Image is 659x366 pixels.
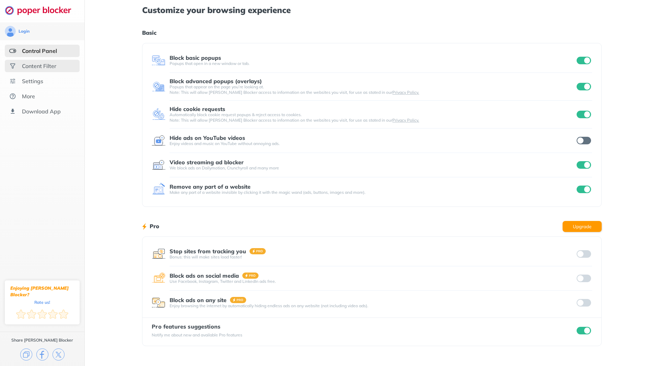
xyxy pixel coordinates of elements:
div: Pro features suggestions [152,323,242,330]
div: Remove any part of a website [170,184,251,190]
div: Stop sites from tracking you [170,248,246,254]
div: Content Filter [22,63,56,69]
div: Use Facebook, Instagram, Twitter and LinkedIn ads free. [170,279,575,284]
img: download-app.svg [9,108,16,115]
a: Privacy Policy. [392,90,419,95]
img: feature icon [152,158,165,172]
h1: Customize your browsing experience [142,5,601,14]
img: feature icon [152,108,165,121]
div: We block ads on Dailymotion, Crunchyroll and many more [170,165,575,171]
div: Download App [22,108,61,115]
div: More [22,93,35,100]
img: pro-badge.svg [250,248,266,254]
img: x.svg [53,348,65,361]
img: pro-badge.svg [230,297,246,303]
img: social.svg [9,63,16,69]
img: pro-badge.svg [242,273,259,279]
div: Block basic popups [170,55,221,61]
div: Popups that open in a new window or tab. [170,61,575,66]
img: feature icon [152,134,165,147]
div: Block ads on social media [170,273,239,279]
div: Hide cookie requests [170,106,225,112]
h1: Pro [150,222,159,231]
div: Notify me about new and available Pro features [152,332,242,338]
div: Login [19,29,30,34]
div: Hide ads on YouTube videos [170,135,245,141]
div: Automatically block cookie request popups & reject access to cookies. Note: This will allow [PERS... [170,112,575,123]
button: Upgrade [563,221,602,232]
div: Control Panel [22,47,57,54]
div: Popups that appear on the page you’re looking at. Note: This will allow [PERSON_NAME] Blocker acc... [170,84,575,95]
img: feature icon [152,271,165,285]
div: Enjoy videos and music on YouTube without annoying ads. [170,141,575,146]
img: settings.svg [9,78,16,85]
img: about.svg [9,93,16,100]
div: Share [PERSON_NAME] Blocker [11,337,73,343]
a: Privacy Policy. [392,118,419,123]
div: Enjoy browsing the internet by automatically hiding endless ads on any website (not including vid... [170,303,575,309]
img: features-selected.svg [9,47,16,54]
img: facebook.svg [36,348,48,361]
img: feature icon [152,54,165,67]
img: feature icon [152,247,165,261]
div: Block advanced popups (overlays) [170,78,262,84]
img: feature icon [152,296,165,310]
div: Settings [22,78,43,85]
div: Rate us! [34,301,50,304]
img: lighting bolt [142,222,147,231]
div: Bonus: this will make sites load faster! [170,254,575,260]
img: avatar.svg [5,26,16,37]
div: Block ads on any site [170,297,227,303]
img: feature icon [152,80,165,93]
img: copy.svg [20,348,32,361]
div: Make any part of a website invisible by clicking it with the magic wand (ads, buttons, images and... [170,190,575,195]
div: Enjoying [PERSON_NAME] Blocker? [10,285,74,298]
img: feature icon [152,182,165,196]
img: logo-webpage.svg [5,5,79,15]
div: Video streaming ad blocker [170,159,244,165]
h1: Basic [142,28,601,37]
